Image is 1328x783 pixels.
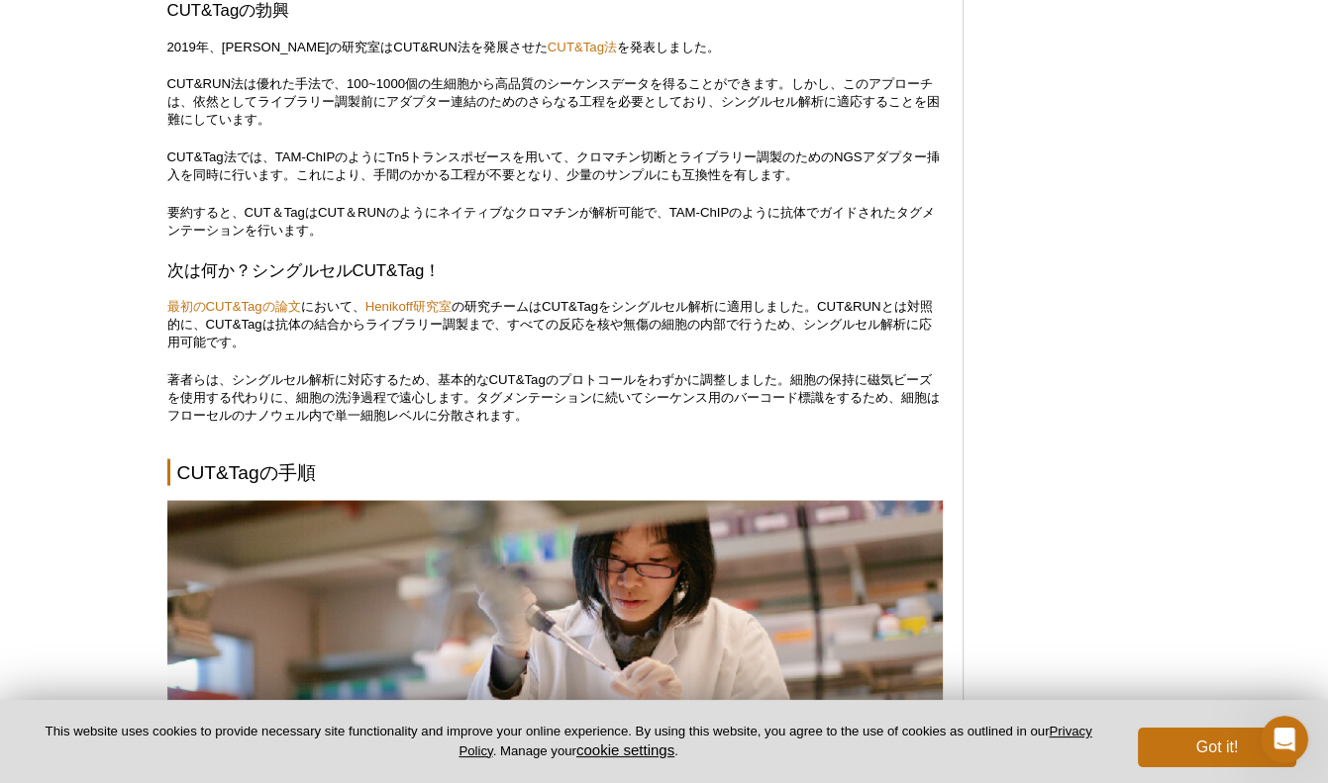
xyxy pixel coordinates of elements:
[167,147,943,183] p: CUT&Tag法では、TAM-ChIPのようにTn5トランスポゼースを用いて、クロマチン切断とライブラリー調製のためのNGSアダプター挿入を同時に行います。これにより、手間のかかる工程が不要とな...
[548,39,617,53] a: CUT&Tag法
[167,297,943,350] p: において、 の研究チームはCUT&Tagをシングルセル解析に適用しました。CUT&RUNとは対照的に、CUT&Tagは抗体の結合からライブラリー調製まで、すべての反応を核や無傷の細胞の内部で行う...
[167,74,943,128] p: CUT&RUN法は優れた手法で、100~1000個の生細胞から高品質のシーケンスデータを得ることができます。しかし、このアプローチは、依然としてライブラリー調製前にアダプター連結のためのさらなる...
[167,458,943,485] h2: CUT&Tagの手順
[32,723,1105,760] p: This website uses cookies to provide necessary site functionality and improve your online experie...
[167,203,943,239] p: 要約すると、CUT＆TagはCUT＆RUNのようにネイティブなクロマチンが解析可能で、TAM-ChIPのように抗体でガイドされたタグメンテーションを行います。
[1261,716,1308,763] iframe: Intercom live chat
[459,724,1091,757] a: Privacy Policy
[576,741,674,758] button: cookie settings
[167,258,943,282] h3: 次は何か？シングルセルCUT&Tag！
[167,298,301,313] a: 最初のCUT&Tagの論文
[167,370,943,424] p: 著者らは、シングルセル解析に対応するため、基本的なCUT&Tagのプロトコールをわずかに調整しました。細胞の保持に磁気ビーズを使用する代わりに、細胞の洗浄過程で遠心します。タグメンテーションに続...
[1138,728,1296,767] button: Got it!
[365,298,452,313] a: Henikoff研究室
[167,38,943,55] p: 2019年、[PERSON_NAME]の研究室はCUT&RUN法を発展させた を発表しました。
